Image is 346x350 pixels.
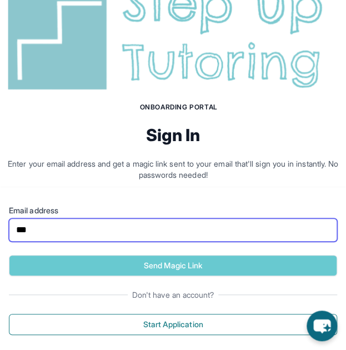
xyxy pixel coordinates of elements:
[9,205,337,216] label: Email address
[307,311,337,341] button: chat-button
[9,314,337,335] button: Start Application
[9,255,337,276] button: Send Magic Link
[11,103,346,112] h1: Onboarding Portal
[128,289,219,301] span: Don't have an account?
